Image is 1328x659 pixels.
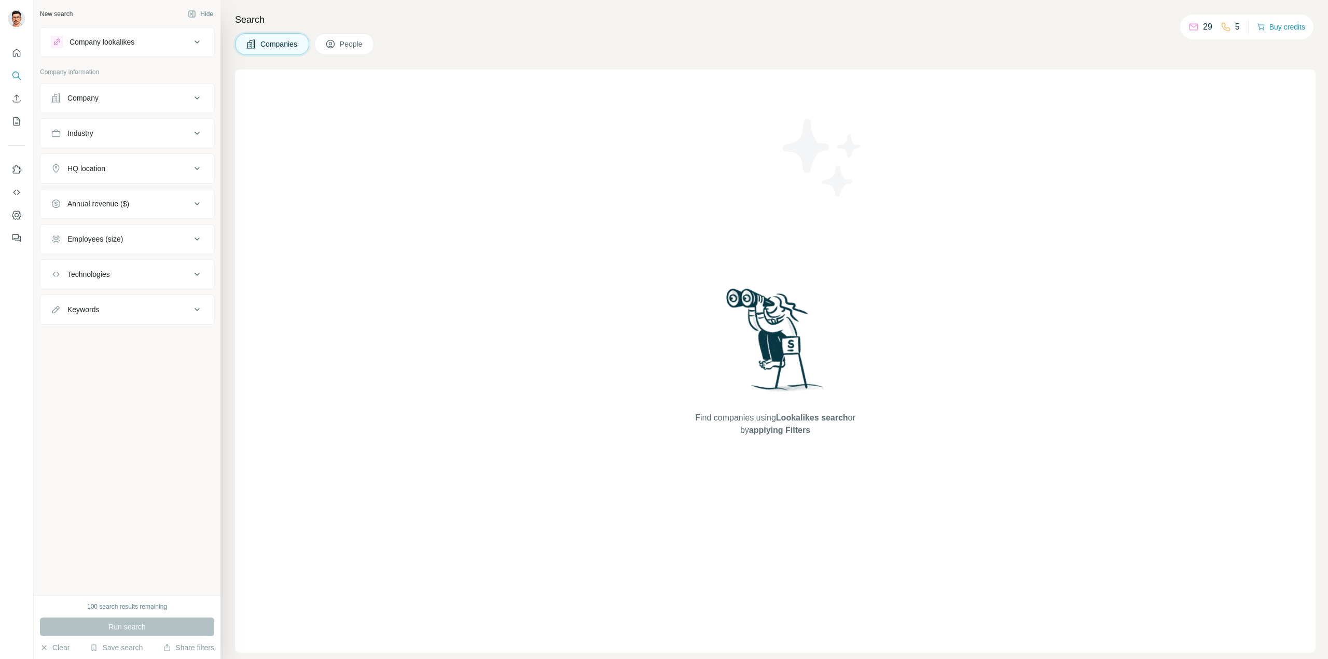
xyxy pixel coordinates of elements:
[40,642,70,653] button: Clear
[67,199,129,209] div: Annual revenue ($)
[67,93,99,103] div: Company
[8,206,25,225] button: Dashboard
[1203,21,1212,33] p: 29
[40,227,214,251] button: Employees (size)
[8,112,25,131] button: My lists
[8,10,25,27] img: Avatar
[8,66,25,85] button: Search
[8,160,25,179] button: Use Surfe on LinkedIn
[8,229,25,247] button: Feedback
[8,183,25,202] button: Use Surfe API
[67,304,99,315] div: Keywords
[8,89,25,108] button: Enrich CSV
[67,234,123,244] div: Employees (size)
[1235,21,1240,33] p: 5
[260,39,298,49] span: Companies
[692,412,858,437] span: Find companies using or by
[8,44,25,62] button: Quick start
[776,413,848,422] span: Lookalikes search
[40,30,214,54] button: Company lookalikes
[340,39,364,49] span: People
[40,156,214,181] button: HQ location
[70,37,134,47] div: Company lookalikes
[40,297,214,322] button: Keywords
[235,12,1316,27] h4: Search
[749,426,810,434] span: applying Filters
[40,262,214,287] button: Technologies
[40,191,214,216] button: Annual revenue ($)
[776,111,869,204] img: Surfe Illustration - Stars
[67,163,105,174] div: HQ location
[181,6,220,22] button: Hide
[67,269,110,279] div: Technologies
[40,67,214,77] p: Company information
[90,642,143,653] button: Save search
[40,121,214,146] button: Industry
[67,128,93,138] div: Industry
[1257,20,1305,34] button: Buy credits
[722,286,829,401] img: Surfe Illustration - Woman searching with binoculars
[87,602,167,611] div: 100 search results remaining
[163,642,214,653] button: Share filters
[40,86,214,110] button: Company
[40,9,73,19] div: New search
